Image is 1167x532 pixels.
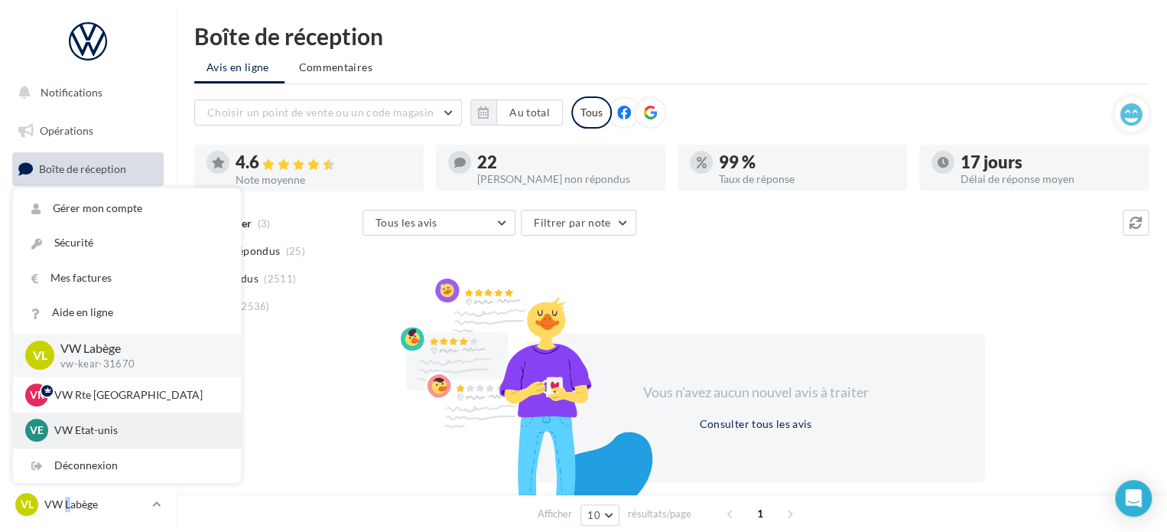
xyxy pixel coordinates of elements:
button: Au total [470,100,563,126]
a: Visibilité en ligne [9,192,167,224]
p: VW Etat-unis [54,423,223,438]
button: Consulter tous les avis [693,415,818,433]
a: Gérer mon compte [13,191,241,226]
span: VE [30,423,44,438]
span: Commentaires [299,60,372,75]
div: Taux de réponse [719,174,895,184]
span: (2536) [238,300,270,312]
div: 4.6 [236,154,411,171]
div: [PERSON_NAME] non répondus [477,174,653,184]
span: VL [33,347,47,364]
p: VW Labège [60,340,216,357]
p: VW Labège [44,497,146,512]
a: VL VW Labège [12,490,164,519]
div: 99 % [719,154,895,171]
div: Vous n'avez aucun nouvel avis à traiter [624,383,887,403]
span: VR [30,387,44,403]
span: Afficher [538,507,572,521]
button: Choisir un point de vente ou un code magasin [194,100,462,126]
div: 22 [477,154,653,171]
a: Contacts [9,268,167,300]
button: Au total [496,100,563,126]
a: Opérations [9,115,167,147]
div: 17 jours [961,154,1136,171]
span: Choisir un point de vente ou un code magasin [207,106,434,119]
a: Sécurité [13,226,241,260]
a: Aide en ligne [13,295,241,330]
span: Non répondus [209,243,280,259]
button: Filtrer par note [521,210,636,236]
span: Notifications [41,86,102,99]
div: Tous [571,96,612,129]
span: 1 [748,501,772,526]
a: Mes factures [13,261,241,295]
span: Opérations [40,124,93,137]
div: Open Intercom Messenger [1115,480,1152,517]
p: vw-kear-31670 [60,357,216,371]
span: (2511) [264,273,296,285]
div: Boîte de réception [194,24,1149,47]
div: Délai de réponse moyen [961,174,1136,184]
div: Déconnexion [13,449,241,483]
button: Notifications [9,77,161,109]
span: Tous les avis [375,216,437,229]
span: résultats/page [628,507,691,521]
div: Note moyenne [236,175,411,185]
span: 10 [587,509,600,521]
a: Campagnes [9,230,167,263]
span: VL [21,497,34,512]
button: 10 [580,504,619,526]
span: (25) [286,245,305,257]
button: Tous les avis [362,210,515,236]
a: Campagnes DataOnDemand [9,433,167,478]
a: Médiathèque [9,306,167,338]
span: Boîte de réception [39,162,126,175]
a: Boîte de réception [9,152,167,185]
p: VW Rte [GEOGRAPHIC_DATA] [54,387,223,403]
a: Calendrier [9,344,167,377]
a: PLV et print personnalisable [9,382,167,427]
